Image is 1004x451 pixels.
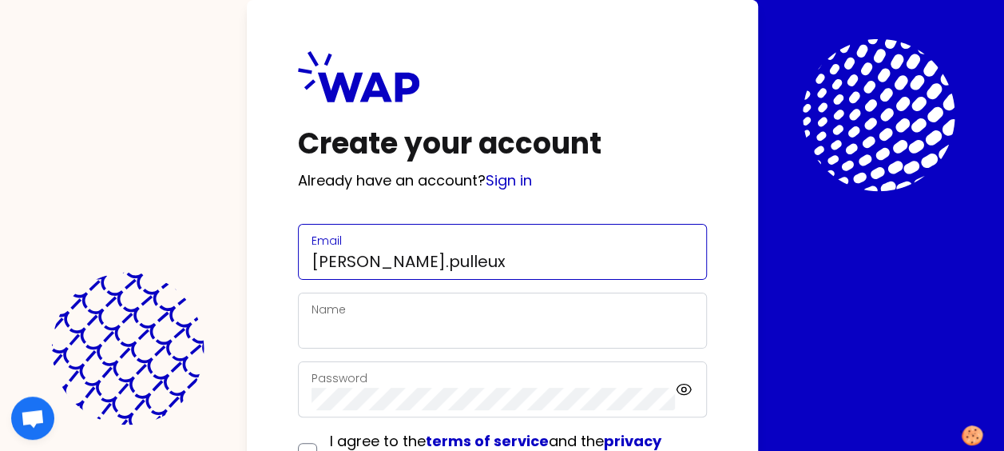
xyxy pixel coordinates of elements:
[312,370,367,386] label: Password
[298,170,707,192] p: Already have an account?
[298,128,707,160] h1: Create your account
[11,397,54,440] div: Ouvrir le chat
[426,431,549,451] a: terms of service
[312,301,346,317] label: Name
[312,233,342,249] label: Email
[486,170,532,190] a: Sign in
